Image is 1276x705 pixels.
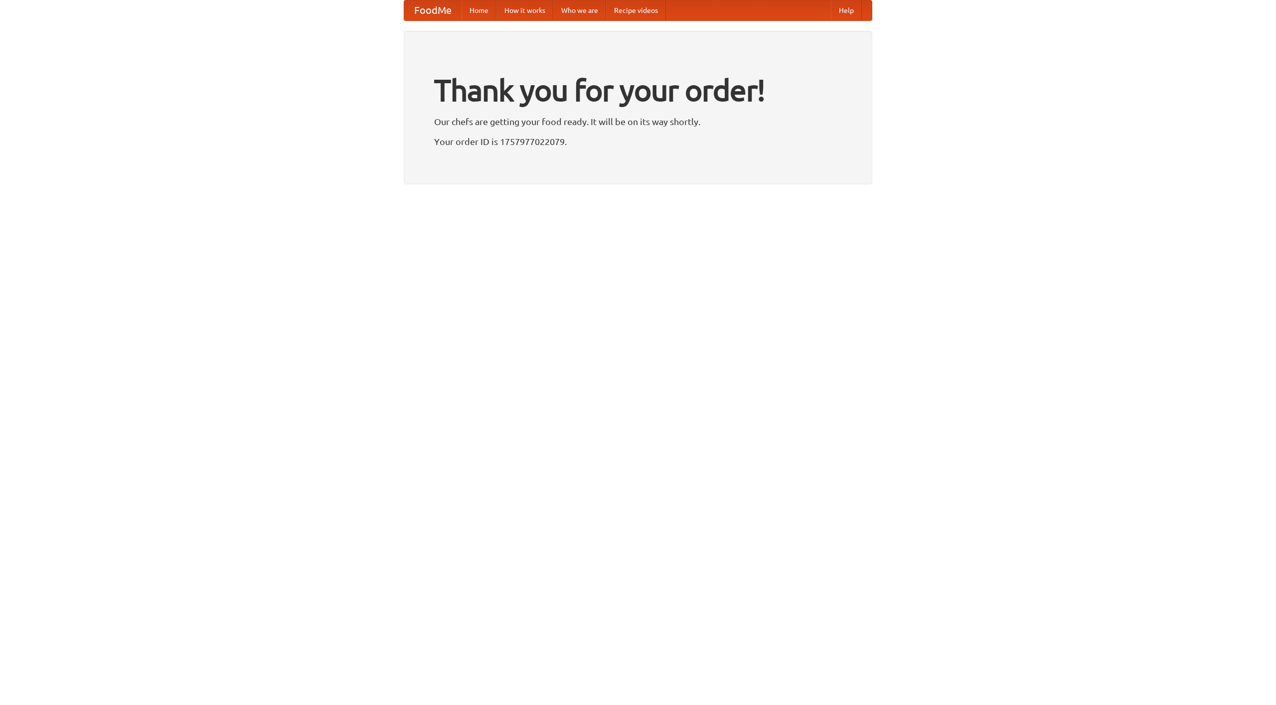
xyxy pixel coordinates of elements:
h1: Thank you for your order! [434,66,842,114]
a: How it works [496,0,553,20]
a: Help [831,0,862,20]
a: FoodMe [404,0,462,20]
a: Recipe videos [606,0,666,20]
p: Our chefs are getting your food ready. It will be on its way shortly. [434,114,842,129]
a: Who we are [553,0,606,20]
a: Home [462,0,496,20]
p: Your order ID is 1757977022079. [434,134,842,149]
